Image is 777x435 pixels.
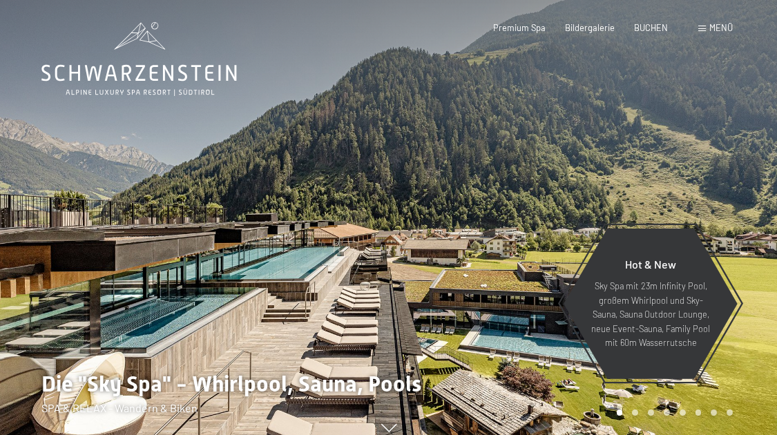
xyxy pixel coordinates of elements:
div: Carousel Page 2 [632,409,638,416]
div: Carousel Page 4 [664,409,670,416]
p: Sky Spa mit 23m Infinity Pool, großem Whirlpool und Sky-Sauna, Sauna Outdoor Lounge, neue Event-S... [591,279,711,349]
div: Carousel Page 6 [696,409,702,416]
div: Carousel Page 3 [648,409,654,416]
div: Carousel Page 8 [727,409,733,416]
a: BUCHEN [634,22,668,33]
span: Hot & New [625,258,676,271]
div: Carousel Page 1 (Current Slide) [617,409,623,416]
span: Menü [709,22,733,33]
a: Hot & New Sky Spa mit 23m Infinity Pool, großem Whirlpool und Sky-Sauna, Sauna Outdoor Lounge, ne... [563,228,738,380]
div: Carousel Pagination [612,409,733,416]
div: Carousel Page 7 [711,409,717,416]
a: Premium Spa [493,22,546,33]
div: Carousel Page 5 [680,409,686,416]
a: Bildergalerie [565,22,615,33]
